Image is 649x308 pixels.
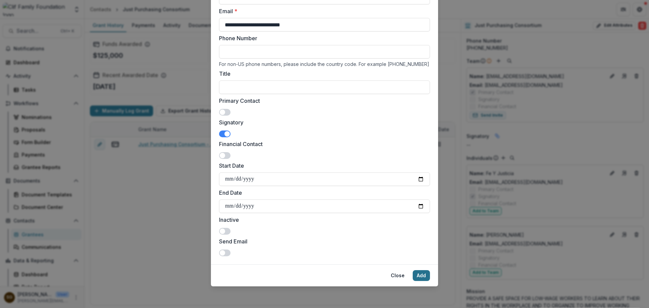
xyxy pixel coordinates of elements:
button: Add [413,270,430,281]
button: Close [387,270,409,281]
label: Primary Contact [219,97,426,105]
label: Title [219,70,426,78]
label: End Date [219,189,426,197]
label: Financial Contact [219,140,426,148]
label: Signatory [219,118,426,126]
div: For non-US phone numbers, please include the country code. For example [PHONE_NUMBER] [219,61,430,67]
label: Inactive [219,216,426,224]
label: Phone Number [219,34,426,42]
label: Email [219,7,426,15]
label: Send Email [219,237,426,245]
label: Start Date [219,162,426,170]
